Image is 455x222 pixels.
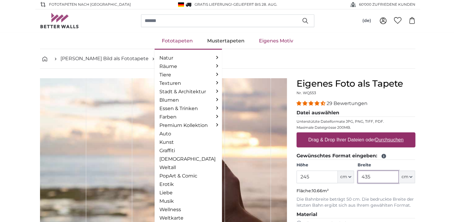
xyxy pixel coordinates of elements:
p: Die Bahnbreite beträgt 50 cm. Die bedruckte Breite der letzten Bahn ergibt sich aus Ihrem gewählt... [297,196,415,208]
span: 4.34 stars [297,100,327,106]
label: Höhe [297,162,354,168]
a: Mustertapeten [200,33,252,49]
label: Breite [358,162,415,168]
a: Weltall [159,164,217,171]
a: Eigenes Motiv [252,33,300,49]
a: Fototapeten [155,33,200,49]
img: Betterwalls [40,13,79,28]
span: Nr. WQ553 [297,91,316,95]
button: (de) [358,15,376,26]
a: Natur [159,54,217,62]
a: Musik [159,198,217,205]
a: Premium Kollektion [159,122,217,129]
a: Texturen [159,80,217,87]
a: Graffiti [159,147,217,154]
span: 29 Bewertungen [327,100,367,106]
span: - [232,2,277,7]
span: 60'000 ZUFRIEDENE KUNDEN [359,2,415,7]
label: Drag & Drop Ihrer Dateien oder [306,134,406,146]
a: Erotik [159,181,217,188]
a: Räume [159,63,217,70]
legend: Datei auswählen [297,109,415,117]
span: Fototapeten nach [GEOGRAPHIC_DATA] [49,2,131,7]
img: Deutschland [178,2,184,7]
legend: Material [297,211,415,218]
a: Stadt & Architektur [159,88,217,95]
a: Kunst [159,139,217,146]
button: cm [399,171,415,183]
a: Essen & Trinken [159,105,217,112]
a: Liebe [159,189,217,196]
button: cm [338,171,354,183]
p: Maximale Dateigrösse 200MB. [297,125,415,130]
nav: breadcrumbs [40,49,415,69]
span: 10.66m² [312,188,329,193]
a: Tiere [159,71,217,79]
a: [PERSON_NAME] Bild als Fototapete [60,55,149,62]
a: PopArt & Comic [159,172,217,180]
a: Auto [159,130,217,137]
a: Wellness [159,206,217,213]
u: Durchsuchen [375,137,403,142]
span: Geliefert bis 28. Aug. [233,2,277,7]
a: Farben [159,113,217,121]
a: Weltkarte [159,214,217,222]
a: [DEMOGRAPHIC_DATA] [159,156,217,163]
a: Blumen [159,97,217,104]
span: cm [401,174,408,180]
h1: Eigenes Foto als Tapete [297,78,415,89]
p: Fläche: [297,188,415,194]
span: cm [340,174,347,180]
legend: Gewünschtes Format eingeben: [297,152,415,160]
span: GRATIS Lieferung! [195,2,232,7]
p: Unterstützte Dateiformate JPG, PNG, TIFF, PDF. [297,119,415,124]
